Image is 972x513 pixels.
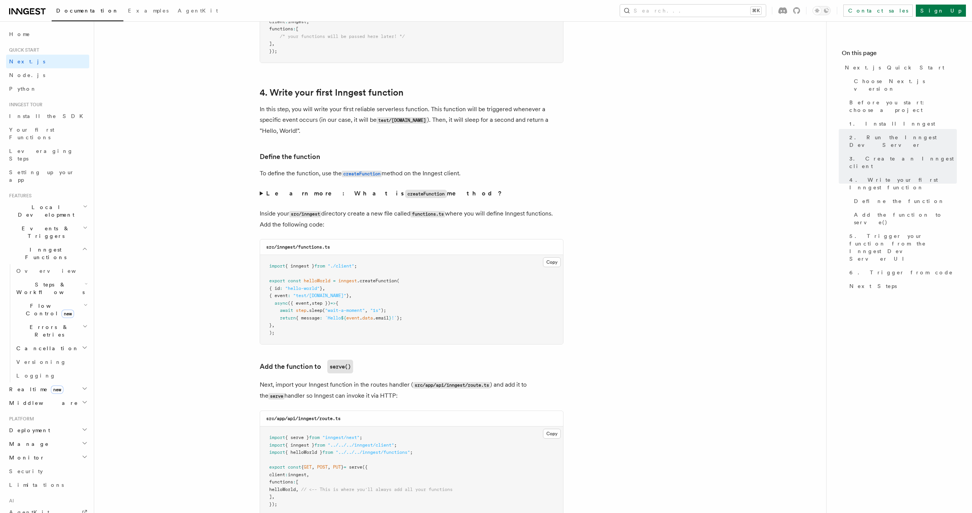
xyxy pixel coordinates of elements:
[6,55,89,68] a: Next.js
[309,435,320,440] span: from
[296,26,298,31] span: [
[6,246,82,261] span: Inngest Functions
[269,286,280,291] span: { id
[349,293,352,298] span: ,
[16,359,66,365] span: Versioning
[6,193,32,199] span: Features
[6,451,89,464] button: Monitor
[173,2,222,20] a: AgentKit
[849,269,953,276] span: 6. Trigger from code
[260,188,563,199] summary: Learn more: What iscreateFunctionmethod?
[6,426,50,434] span: Deployment
[854,197,945,205] span: Define the function
[260,360,353,373] a: Add the function toserve()
[6,396,89,410] button: Middleware
[354,263,357,269] span: ;
[52,2,123,21] a: Documentation
[285,472,288,477] span: :
[6,243,89,264] button: Inngest Functions
[851,74,957,96] a: Choose Next.js version
[6,498,14,504] span: AI
[269,293,288,298] span: { event
[842,49,957,61] h4: On this page
[849,134,957,149] span: 2. Run the Inngest Dev Server
[322,308,325,313] span: (
[269,494,272,499] span: ]
[336,301,338,306] span: {
[13,278,89,299] button: Steps & Workflows
[269,464,285,470] span: export
[269,472,285,477] span: client
[285,286,320,291] span: "hello-world"
[849,155,957,170] span: 3. Create an Inngest client
[360,315,362,321] span: .
[293,26,296,31] span: :
[6,27,89,41] a: Home
[269,450,285,455] span: import
[269,442,285,448] span: import
[13,323,82,338] span: Errors & Retries
[288,301,309,306] span: ({ event
[342,170,382,177] a: createFunction
[320,315,322,321] span: :
[846,117,957,131] a: 1. Install Inngest
[330,301,336,306] span: =>
[410,211,445,217] code: functions.ts
[301,487,453,492] span: // <-- This is where you'll always add all your functions
[306,19,309,24] span: ,
[851,208,957,229] a: Add the function to serve()
[6,165,89,187] a: Setting up your app
[266,244,330,250] code: src/inngest/functions.ts
[272,323,275,328] span: ,
[266,190,503,197] strong: Learn more: What is method?
[260,379,563,401] p: Next, import your Inngest function in the routes handler ( ) and add it to the handler so Inngest...
[349,464,362,470] span: serve
[306,308,322,313] span: .sleep
[312,301,330,306] span: step })
[13,355,89,369] a: Versioning
[317,464,328,470] span: POST
[325,315,341,321] span: `Hello
[6,203,83,219] span: Local Development
[6,47,39,53] span: Quick start
[314,263,325,269] span: from
[854,77,957,93] span: Choose Next.js version
[289,211,321,217] code: src/inngest
[6,123,89,144] a: Your first Functions
[6,440,49,448] span: Manage
[285,450,322,455] span: { helloWorld }
[6,478,89,492] a: Limitations
[269,41,272,46] span: ]
[336,450,410,455] span: "../../../inngest/functions"
[751,7,761,14] kbd: ⌘K
[314,442,325,448] span: from
[13,369,89,382] a: Logging
[288,464,301,470] span: const
[269,487,296,492] span: helloWorld
[13,341,89,355] button: Cancellation
[813,6,831,15] button: Toggle dark mode
[309,301,312,306] span: ,
[269,263,285,269] span: import
[269,49,277,54] span: });
[6,416,34,422] span: Platform
[288,472,306,477] span: inngest
[269,26,293,31] span: functions
[845,64,944,71] span: Next.js Quick Start
[6,264,89,382] div: Inngest Functions
[260,104,563,136] p: In this step, you will write your first reliable serverless function. This function will be trigg...
[296,308,306,313] span: step
[288,293,290,298] span: :
[346,293,349,298] span: }
[272,494,275,499] span: ,
[9,148,73,162] span: Leveraging Steps
[9,169,74,183] span: Setting up your app
[846,266,957,279] a: 6. Trigger from code
[275,301,288,306] span: async
[342,171,382,177] code: createFunction
[6,382,89,396] button: Realtimenew
[842,61,957,74] a: Next.js Quick Start
[280,308,293,313] span: await
[322,435,360,440] span: "inngest/next"
[6,109,89,123] a: Install the SDK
